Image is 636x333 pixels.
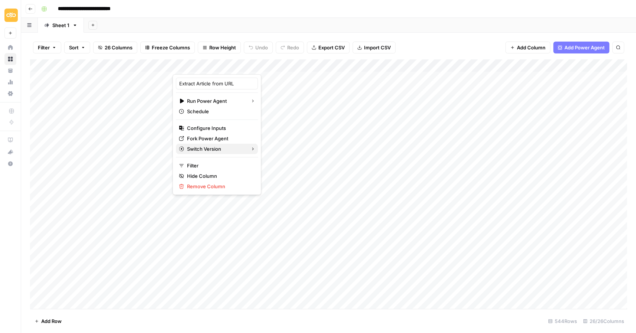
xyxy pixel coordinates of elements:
button: Redo [276,42,304,53]
span: Add Column [517,44,545,51]
button: Row Height [198,42,241,53]
button: Help + Support [4,158,16,170]
div: Sheet 1 [52,22,69,29]
span: Remove Column [187,183,252,190]
span: Import CSV [364,44,391,51]
div: 544 Rows [545,315,580,327]
span: Schedule [187,108,252,115]
span: Undo [255,44,268,51]
span: Sort [69,44,79,51]
button: Freeze Columns [140,42,195,53]
a: Home [4,42,16,53]
span: Add Row [41,317,62,325]
span: Redo [287,44,299,51]
span: Switch Version [187,145,245,153]
button: Add Row [30,315,66,327]
span: Fork Power Agent [187,135,252,142]
span: Configure Inputs [187,124,252,132]
a: Settings [4,88,16,99]
span: Export CSV [318,44,345,51]
button: Undo [244,42,273,53]
button: Export CSV [307,42,350,53]
div: 26/26 Columns [580,315,627,327]
button: Sort [64,42,90,53]
span: Filter [187,162,252,169]
a: Sheet 1 [38,18,84,33]
a: Your Data [4,65,16,76]
span: 26 Columns [105,44,132,51]
button: Workspace: Sinch [4,6,16,25]
span: Row Height [209,44,236,51]
button: Add Power Agent [553,42,609,53]
span: Run Power Agent [187,97,245,105]
button: Add Column [505,42,550,53]
span: Add Power Agent [564,44,605,51]
a: Usage [4,76,16,88]
a: Browse [4,53,16,65]
button: What's new? [4,146,16,158]
img: Sinch Logo [4,9,18,22]
button: Import CSV [353,42,396,53]
a: AirOps Academy [4,134,16,146]
div: What's new? [5,146,16,157]
span: Filter [38,44,50,51]
button: 26 Columns [93,42,137,53]
span: Freeze Columns [152,44,190,51]
span: Hide Column [187,172,252,180]
button: Filter [33,42,61,53]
